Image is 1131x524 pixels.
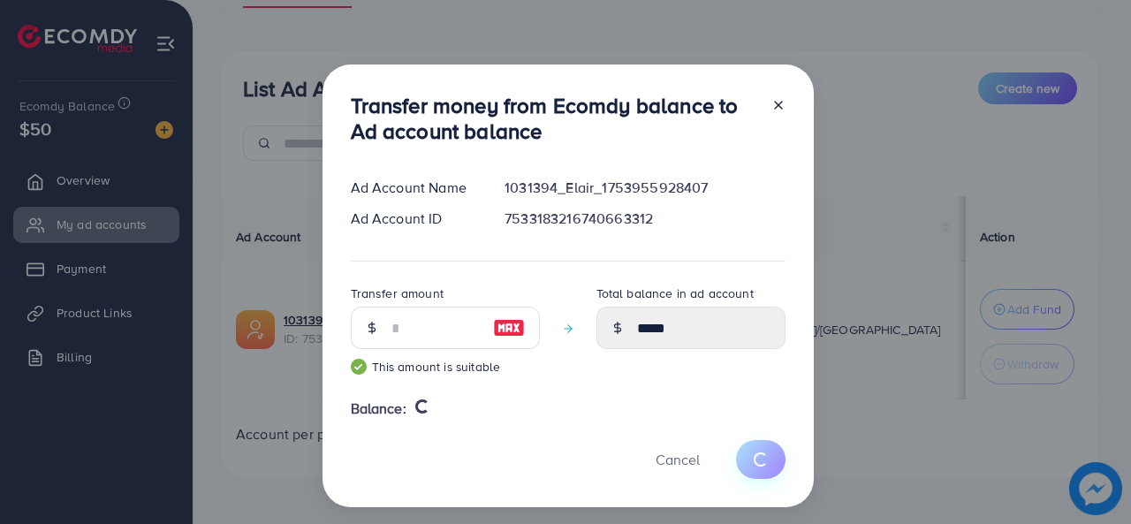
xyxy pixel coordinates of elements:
[493,317,525,338] img: image
[337,178,491,198] div: Ad Account Name
[351,359,367,375] img: guide
[490,178,799,198] div: 1031394_Elair_1753955928407
[656,450,700,469] span: Cancel
[351,93,757,144] h3: Transfer money from Ecomdy balance to Ad account balance
[596,285,754,302] label: Total balance in ad account
[351,285,444,302] label: Transfer amount
[634,440,722,478] button: Cancel
[351,399,406,419] span: Balance:
[337,209,491,229] div: Ad Account ID
[351,358,540,376] small: This amount is suitable
[490,209,799,229] div: 7533183216740663312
